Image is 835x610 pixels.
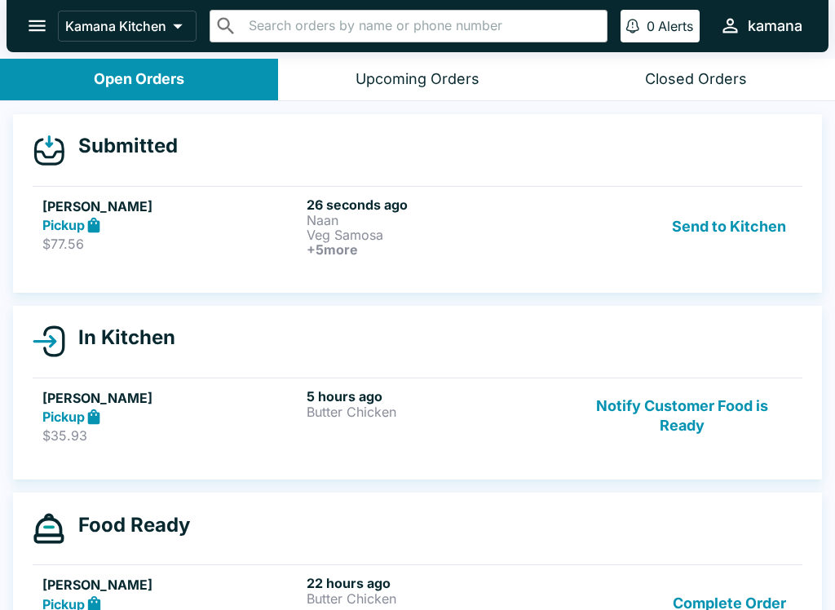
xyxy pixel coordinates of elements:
p: Butter Chicken [307,404,564,419]
p: $77.56 [42,236,300,252]
p: $35.93 [42,427,300,444]
h4: Food Ready [65,513,190,537]
h4: Submitted [65,134,178,158]
div: Closed Orders [645,70,747,89]
button: kamana [713,8,809,43]
h6: 5 hours ago [307,388,564,404]
a: [PERSON_NAME]Pickup$77.5626 seconds agoNaanVeg Samosa+5moreSend to Kitchen [33,186,802,267]
p: Alerts [658,18,693,34]
h5: [PERSON_NAME] [42,575,300,595]
a: [PERSON_NAME]Pickup$35.935 hours agoButter ChickenNotify Customer Food is Ready [33,378,802,454]
div: Open Orders [94,70,184,89]
p: Veg Samosa [307,228,564,242]
h5: [PERSON_NAME] [42,388,300,408]
h6: 26 seconds ago [307,197,564,213]
button: Kamana Kitchen [58,11,197,42]
h5: [PERSON_NAME] [42,197,300,216]
h6: 22 hours ago [307,575,564,591]
p: Kamana Kitchen [65,18,166,34]
strong: Pickup [42,217,85,233]
p: Butter Chicken [307,591,564,606]
h6: + 5 more [307,242,564,257]
div: kamana [748,16,802,36]
p: 0 [647,18,655,34]
button: Notify Customer Food is Ready [572,388,793,444]
h4: In Kitchen [65,325,175,350]
input: Search orders by name or phone number [244,15,600,38]
button: Send to Kitchen [665,197,793,257]
div: Upcoming Orders [356,70,479,89]
p: Naan [307,213,564,228]
strong: Pickup [42,409,85,425]
button: open drawer [16,5,58,46]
